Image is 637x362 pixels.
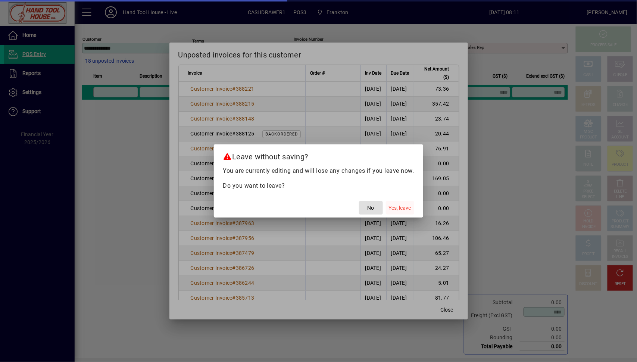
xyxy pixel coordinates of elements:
[359,201,383,215] button: No
[389,204,411,212] span: Yes, leave
[223,166,414,175] p: You are currently editing and will lose any changes if you leave now.
[214,144,423,166] h2: Leave without saving?
[386,201,414,215] button: Yes, leave
[368,204,374,212] span: No
[223,181,414,190] p: Do you want to leave?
